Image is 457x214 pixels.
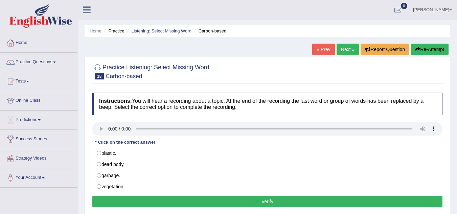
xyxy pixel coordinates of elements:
[0,111,77,127] a: Predictions
[0,130,77,147] a: Success Stories
[0,33,77,50] a: Home
[337,44,359,55] a: Next »
[0,72,77,89] a: Tests
[92,139,158,145] div: * Click on the correct answer
[312,44,335,55] a: « Prev
[361,44,409,55] button: Report Question
[92,181,442,192] label: vegetation.
[411,44,449,55] button: Re-Attempt
[0,53,77,70] a: Practice Questions
[92,147,442,159] label: plastic.
[92,170,442,181] label: garbage.
[95,73,104,79] span: 18
[99,98,132,104] b: Instructions:
[0,91,77,108] a: Online Class
[102,28,124,34] li: Practice
[193,28,227,34] li: Carbon-based
[92,196,442,207] button: Verify
[92,63,209,79] h2: Practice Listening: Select Missing Word
[92,159,442,170] label: dead body.
[131,28,191,33] a: Listening: Select Missing Word
[0,168,77,185] a: Your Account
[401,3,408,9] span: 0
[106,73,142,79] small: Carbon-based
[0,149,77,166] a: Strategy Videos
[92,93,442,115] h4: You will hear a recording about a topic. At the end of the recording the last word or group of wo...
[90,28,101,33] a: Home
